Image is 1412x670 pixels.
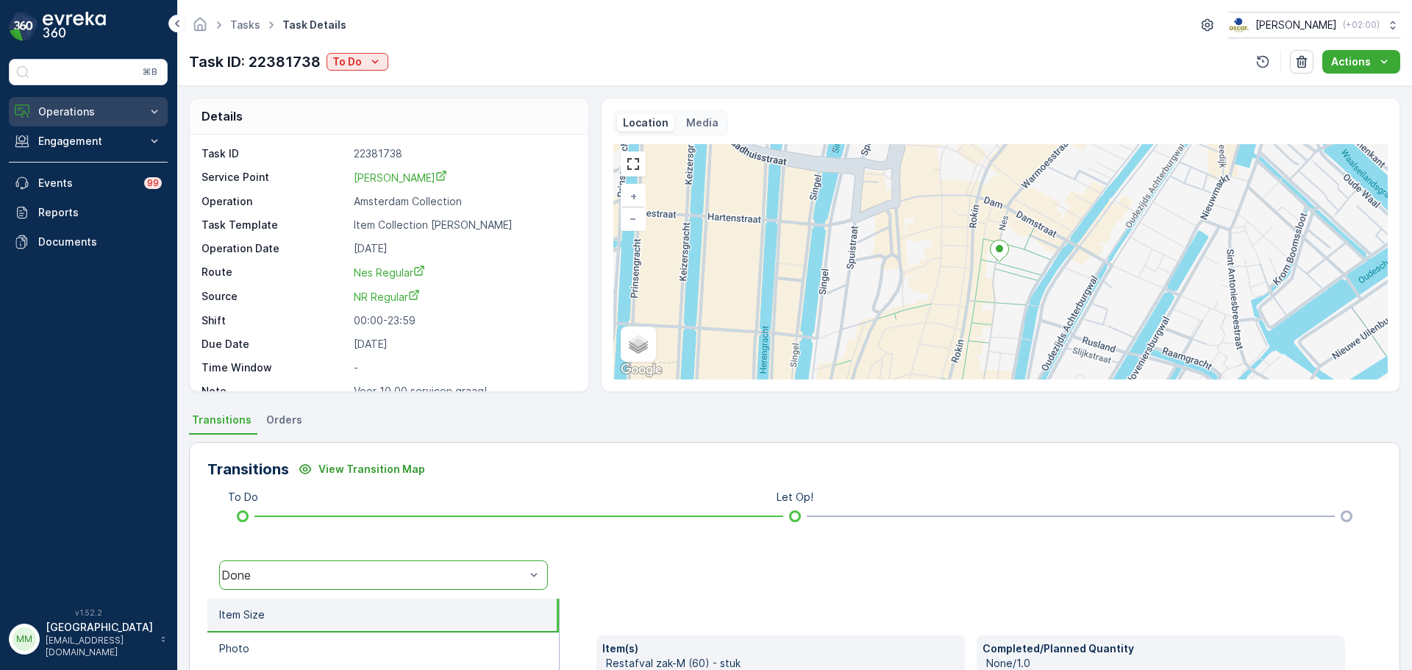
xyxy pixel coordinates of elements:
[617,360,666,379] img: Google
[1228,17,1249,33] img: basis-logo_rgb2x.png
[617,360,666,379] a: Open this area in Google Maps (opens a new window)
[1331,54,1371,69] p: Actions
[354,291,420,303] span: NR Regular
[9,126,168,156] button: Engagement
[354,241,573,256] p: [DATE]
[1343,19,1380,31] p: ( +02:00 )
[202,265,348,280] p: Route
[354,170,573,185] a: Van Kerkwijk
[192,22,208,35] a: Homepage
[686,115,719,130] p: Media
[219,607,265,622] p: Item Size
[354,146,573,161] p: 22381738
[354,384,573,399] p: Voor 10.00 servicen graag!
[630,190,637,202] span: +
[207,458,289,480] p: Transitions
[38,235,162,249] p: Documents
[9,12,38,41] img: logo
[219,641,249,656] p: Photo
[630,212,637,224] span: −
[202,313,348,328] p: Shift
[266,413,302,427] span: Orders
[43,12,106,41] img: logo_dark-DEwI_e13.png
[622,207,644,229] a: Zoom Out
[327,53,388,71] button: To Do
[279,18,349,32] span: Task Details
[202,360,348,375] p: Time Window
[354,337,573,352] p: [DATE]
[623,115,668,130] p: Location
[13,627,36,651] div: MM
[354,265,573,280] a: Nes Regular
[1228,12,1400,38] button: [PERSON_NAME](+02:00)
[289,457,434,481] button: View Transition Map
[354,171,447,184] span: [PERSON_NAME]
[622,153,644,175] a: View Fullscreen
[354,266,425,279] span: Nes Regular
[202,384,348,399] p: Note
[202,218,348,232] p: Task Template
[9,168,168,198] a: Events99
[202,170,348,185] p: Service Point
[354,289,573,304] a: NR Regular
[354,360,573,375] p: -
[622,328,655,360] a: Layers
[622,185,644,207] a: Zoom In
[202,194,348,209] p: Operation
[777,490,813,505] p: Let Op!
[9,198,168,227] a: Reports
[147,177,159,189] p: 99
[9,620,168,658] button: MM[GEOGRAPHIC_DATA][EMAIL_ADDRESS][DOMAIN_NAME]
[202,241,348,256] p: Operation Date
[202,146,348,161] p: Task ID
[221,569,525,582] div: Done
[38,134,138,149] p: Engagement
[9,97,168,126] button: Operations
[354,313,573,328] p: 00:00-23:59
[1255,18,1337,32] p: [PERSON_NAME]
[318,462,425,477] p: View Transition Map
[228,490,258,505] p: To Do
[143,66,157,78] p: ⌘B
[332,54,362,69] p: To Do
[46,635,153,658] p: [EMAIL_ADDRESS][DOMAIN_NAME]
[9,227,168,257] a: Documents
[983,641,1339,656] p: Completed/Planned Quantity
[354,194,573,209] p: Amsterdam Collection
[230,18,260,31] a: Tasks
[46,620,153,635] p: [GEOGRAPHIC_DATA]
[1322,50,1400,74] button: Actions
[602,641,959,656] p: Item(s)
[38,176,135,190] p: Events
[354,218,573,232] p: Item Collection [PERSON_NAME]
[202,289,348,304] p: Source
[38,205,162,220] p: Reports
[202,107,243,125] p: Details
[189,51,321,73] p: Task ID: 22381738
[202,337,348,352] p: Due Date
[192,413,252,427] span: Transitions
[9,608,168,617] span: v 1.52.2
[38,104,138,119] p: Operations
